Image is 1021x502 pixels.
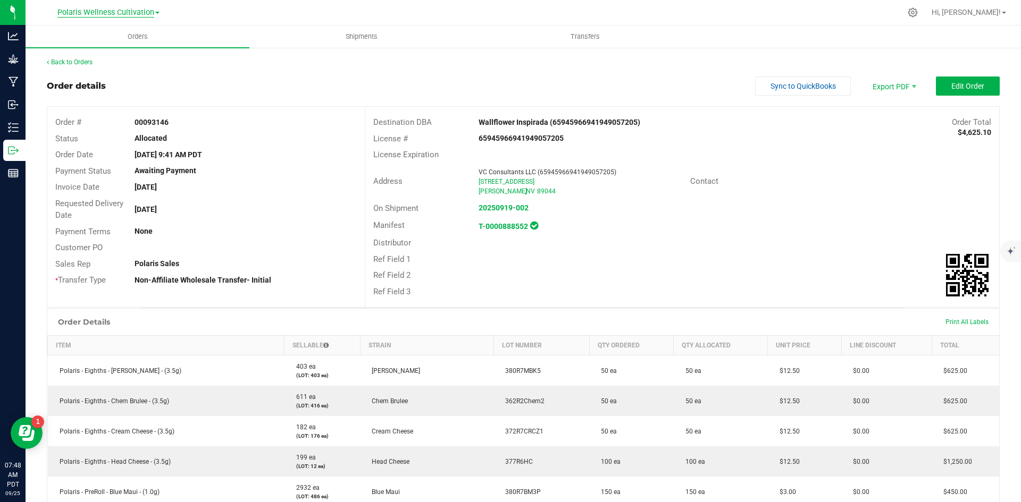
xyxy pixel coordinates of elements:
[537,188,556,195] span: 89044
[479,168,616,176] span: VC Consultants LLC (65945966941949057205)
[373,134,408,143] span: License #
[945,318,989,326] span: Print All Labels
[848,367,869,375] span: $0.00
[938,428,967,435] span: $625.00
[479,134,564,142] strong: 65945966941949057205
[291,484,320,491] span: 2932 ea
[55,243,103,252] span: Customer PO
[848,488,869,496] span: $0.00
[479,222,528,231] a: T-0000888552
[848,458,869,465] span: $0.00
[366,397,408,405] span: Chem Brulee
[55,259,90,269] span: Sales Rep
[932,336,999,355] th: Total
[54,488,160,496] span: Polaris - PreRoll - Blue Maui - (1.0g)
[938,458,972,465] span: $1,250.00
[54,367,181,375] span: Polaris - Eighths - [PERSON_NAME] - (3.5g)
[55,134,78,143] span: Status
[5,461,21,489] p: 07:48 AM PDT
[48,336,284,355] th: Item
[373,220,405,230] span: Manifest
[755,76,851,96] button: Sync to QuickBooks
[479,203,529,212] a: 20250919-002
[674,336,768,355] th: Qty Allocated
[55,275,106,285] span: Transfer Type
[680,488,705,496] span: 150 ea
[284,336,361,355] th: Sellable
[8,168,19,178] inline-svg: Reports
[373,238,411,248] span: Distributor
[135,276,271,284] strong: Non-Affiliate Wholesale Transfer- Initial
[500,397,545,405] span: 362R2Chem2
[8,76,19,87] inline-svg: Manufacturing
[938,488,967,496] span: $450.00
[530,220,538,231] span: In Sync
[500,458,533,465] span: 377R6HC
[774,458,800,465] span: $12.50
[938,367,967,375] span: $625.00
[8,54,19,64] inline-svg: Grow
[479,178,534,185] span: [STREET_ADDRESS]
[8,99,19,110] inline-svg: Inbound
[135,259,179,268] strong: Polaris Sales
[5,489,21,497] p: 09/25
[31,415,44,428] iframe: Resource center unread badge
[135,227,153,235] strong: None
[774,488,796,496] span: $3.00
[596,367,617,375] span: 50 ea
[525,188,526,195] span: ,
[55,150,93,159] span: Order Date
[373,117,432,127] span: Destination DBA
[680,458,705,465] span: 100 ea
[291,423,316,431] span: 182 ea
[936,76,1000,96] button: Edit Order
[373,176,403,186] span: Address
[680,397,701,405] span: 50 ea
[774,397,800,405] span: $12.50
[500,428,543,435] span: 372R7CRCZ1
[680,367,701,375] span: 50 ea
[774,367,800,375] span: $12.50
[26,25,249,48] a: Orders
[135,118,169,126] strong: 00093146
[291,393,316,401] span: 611 ea
[135,150,202,159] strong: [DATE] 9:41 AM PDT
[690,176,718,186] span: Contact
[135,205,157,214] strong: [DATE]
[58,318,110,326] h1: Order Details
[47,58,93,66] a: Back to Orders
[932,8,1001,16] span: Hi, [PERSON_NAME]!
[596,428,617,435] span: 50 ea
[479,188,527,195] span: [PERSON_NAME]
[906,7,919,18] div: Manage settings
[596,488,621,496] span: 150 ea
[526,188,535,195] span: NV
[55,182,99,192] span: Invoice Date
[500,367,541,375] span: 380R7MBK5
[680,428,701,435] span: 50 ea
[951,82,984,90] span: Edit Order
[366,428,413,435] span: Cream Cheese
[135,166,196,175] strong: Awaiting Payment
[841,336,932,355] th: Line Discount
[135,183,157,191] strong: [DATE]
[331,32,392,41] span: Shipments
[291,402,354,410] p: (LOT: 416 ea)
[473,25,697,48] a: Transfers
[768,336,841,355] th: Unit Price
[291,432,354,440] p: (LOT: 176 ea)
[861,76,925,96] li: Export PDF
[55,199,123,220] span: Requested Delivery Date
[589,336,673,355] th: Qty Ordered
[373,203,419,213] span: On Shipment
[55,166,111,176] span: Payment Status
[54,428,174,435] span: Polaris - Eighths - Cream Cheese - (3.5g)
[958,128,991,137] strong: $4,625.10
[774,428,800,435] span: $12.50
[291,371,354,379] p: (LOT: 403 ea)
[291,492,354,500] p: (LOT: 486 ea)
